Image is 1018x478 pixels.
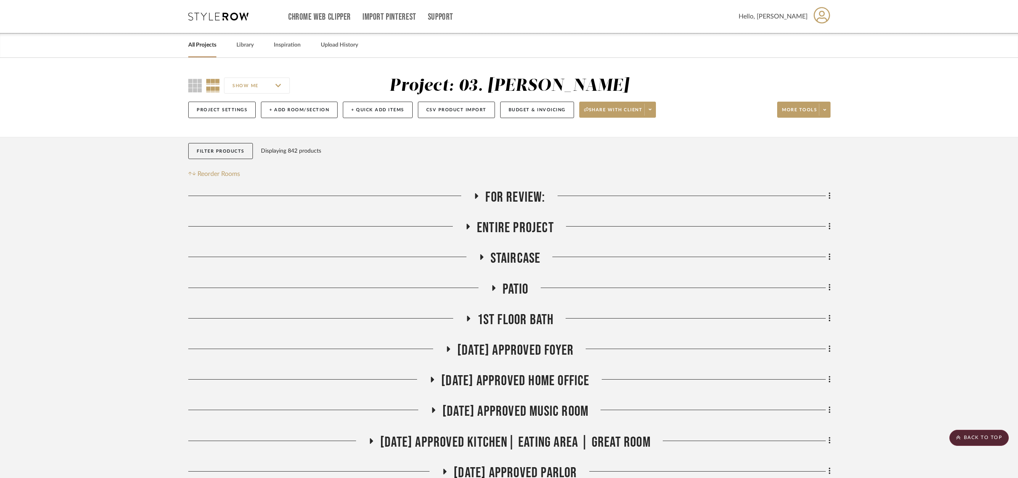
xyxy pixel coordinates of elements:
[261,143,321,159] div: Displaying 842 products
[188,169,240,179] button: Reorder Rooms
[477,311,554,329] span: 1st floor bath
[274,40,301,51] a: Inspiration
[197,169,240,179] span: Reorder Rooms
[188,102,256,118] button: Project Settings
[343,102,413,118] button: + Quick Add Items
[949,430,1009,446] scroll-to-top-button: BACK TO TOP
[782,107,817,119] span: More tools
[261,102,338,118] button: + Add Room/Section
[321,40,358,51] a: Upload History
[362,14,416,20] a: Import Pinterest
[485,189,545,206] span: For Review:
[288,14,351,20] a: Chrome Web Clipper
[503,281,529,298] span: Patio
[389,78,629,94] div: Project: 03. [PERSON_NAME]
[418,102,495,118] button: CSV Product Import
[236,40,254,51] a: Library
[188,40,216,51] a: All Projects
[380,434,651,451] span: [DATE] Approved Kitchen| Eating Area | Great Room
[739,12,808,21] span: Hello, [PERSON_NAME]
[579,102,656,118] button: Share with client
[584,107,643,119] span: Share with client
[500,102,574,118] button: Budget & Invoicing
[777,102,831,118] button: More tools
[441,372,589,390] span: [DATE] Approved Home Office
[188,143,253,159] button: Filter Products
[428,14,453,20] a: Support
[457,342,574,359] span: [DATE] Approved Foyer
[491,250,541,267] span: Staircase
[477,219,554,237] span: Entire Project
[442,403,588,420] span: [DATE] Approved Music Room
